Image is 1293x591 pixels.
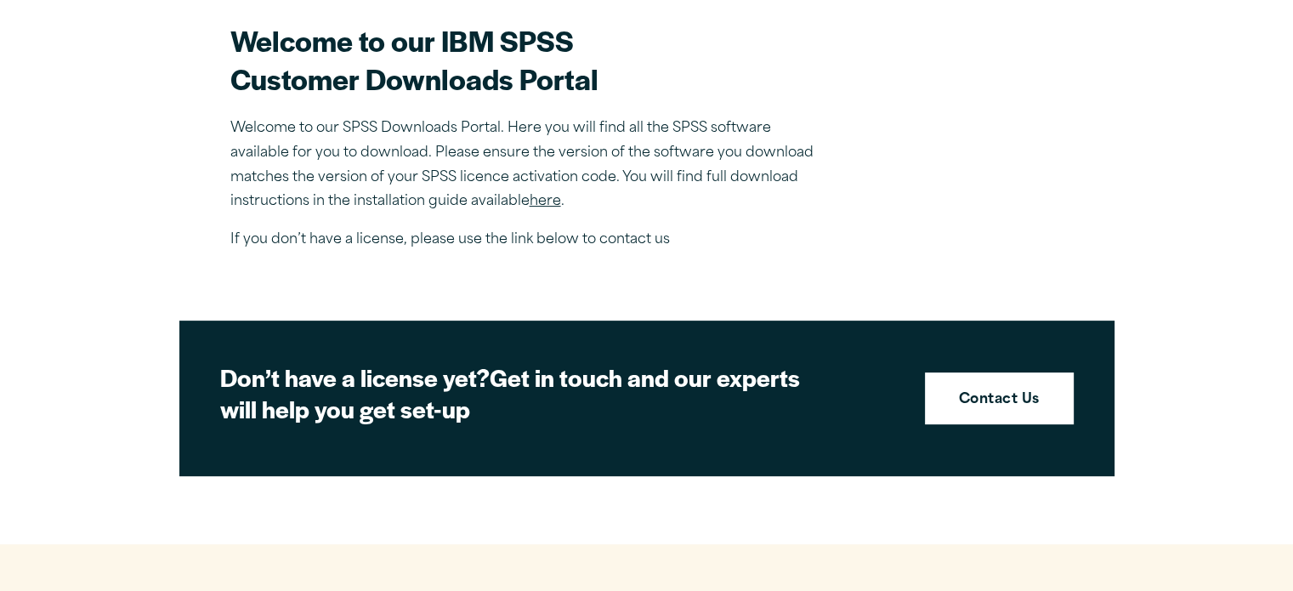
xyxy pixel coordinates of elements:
h2: Welcome to our IBM SPSS Customer Downloads Portal [230,21,825,98]
a: here [530,195,561,208]
h2: Get in touch and our experts will help you get set-up [220,361,815,425]
strong: Contact Us [959,389,1040,412]
p: Welcome to our SPSS Downloads Portal. Here you will find all the SPSS software available for you ... [230,116,825,214]
a: Contact Us [925,372,1074,425]
strong: Don’t have a license yet? [220,360,490,394]
p: If you don’t have a license, please use the link below to contact us [230,228,825,253]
